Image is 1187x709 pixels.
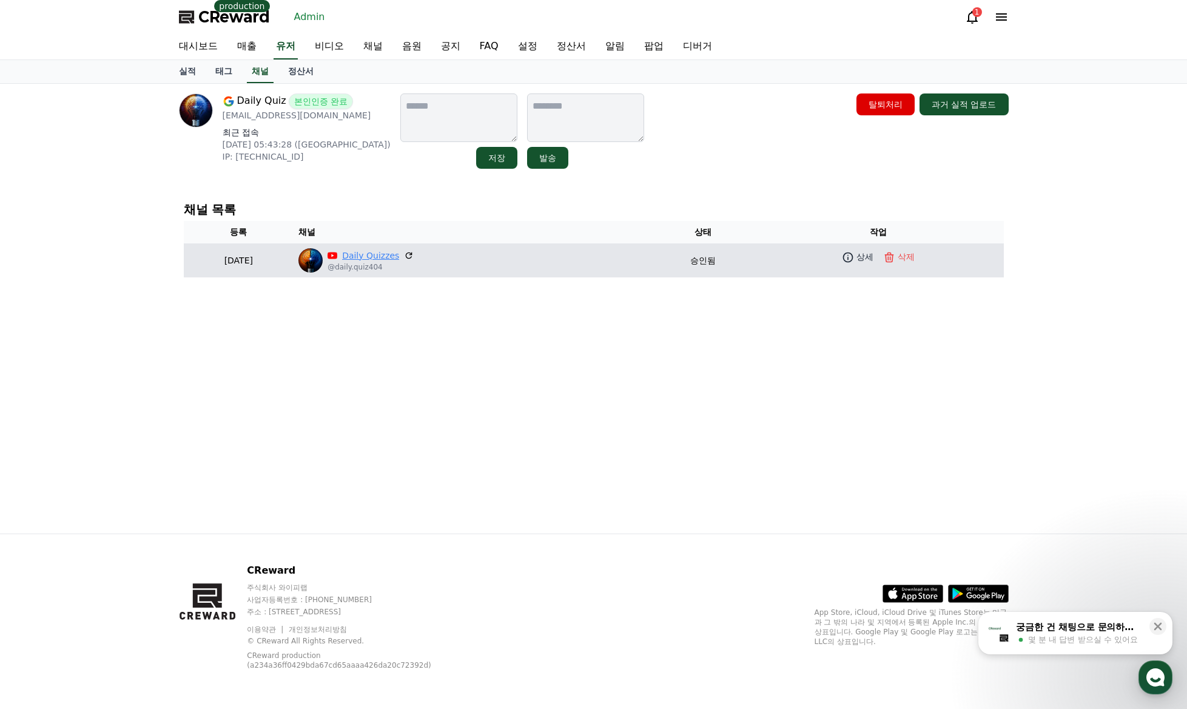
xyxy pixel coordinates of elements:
th: 상태 [652,221,753,243]
a: 실적 [169,60,206,83]
button: 탈퇴처리 [856,93,915,115]
p: @daily.quiz404 [328,262,414,272]
span: 설정 [187,403,202,413]
a: 정산서 [547,34,596,59]
button: 저장 [476,147,517,169]
a: 이용약관 [247,625,285,634]
img: Daily Quizzes [298,248,323,273]
a: Daily Quizzes [342,249,399,262]
a: 팝업 [634,34,673,59]
th: 채널 [294,221,652,243]
p: 삭제 [898,251,915,263]
a: 디버거 [673,34,722,59]
a: 정산서 [278,60,323,83]
a: FAQ [470,34,508,59]
a: 상세 [839,248,876,266]
h4: 채널 목록 [184,203,1004,216]
div: 1 [972,7,982,17]
p: © CReward All Rights Reserved. [247,636,460,646]
a: 홈 [4,385,80,415]
p: 주소 : [STREET_ADDRESS] [247,607,460,617]
p: 승인됨 [690,254,716,267]
a: 대화 [80,385,156,415]
a: 대시보드 [169,34,227,59]
a: Admin [289,7,330,27]
p: CReward production (a234a36ff0429bda67cd65aaaa426da20c72392d) [247,651,441,670]
p: App Store, iCloud, iCloud Drive 및 iTunes Store는 미국과 그 밖의 나라 및 지역에서 등록된 Apple Inc.의 서비스 상표입니다. Goo... [815,608,1009,646]
img: profile image [179,93,213,127]
a: 1 [965,10,980,24]
p: IP: [TECHNICAL_ID] [223,151,391,163]
a: CReward [179,7,270,27]
a: 태그 [206,60,242,83]
span: Daily Quiz [237,93,286,109]
span: 본인인증 완료 [289,93,353,109]
a: 매출 [227,34,266,59]
button: 발송 [527,147,568,169]
a: 알림 [596,34,634,59]
p: [EMAIL_ADDRESS][DOMAIN_NAME] [223,109,391,121]
p: 사업자등록번호 : [PHONE_NUMBER] [247,595,460,605]
p: 주식회사 와이피랩 [247,583,460,592]
p: CReward [247,563,460,578]
p: 상세 [856,251,873,263]
a: 설정 [508,34,547,59]
th: 등록 [184,221,294,243]
p: [DATE] [189,254,289,267]
th: 작업 [753,221,1004,243]
a: 개인정보처리방침 [289,625,347,634]
span: 홈 [38,403,45,413]
button: 과거 실적 업로드 [920,93,1009,115]
span: 대화 [111,404,126,413]
a: 유저 [274,34,298,59]
a: 채널 [354,34,392,59]
span: CReward [198,7,270,27]
a: 채널 [247,60,274,83]
a: 비디오 [305,34,354,59]
a: 공지 [431,34,470,59]
a: 설정 [156,385,233,415]
a: 음원 [392,34,431,59]
p: [DATE] 05:43:28 ([GEOGRAPHIC_DATA]) [223,138,391,151]
p: 최근 접속 [223,126,391,138]
button: 삭제 [881,248,917,266]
